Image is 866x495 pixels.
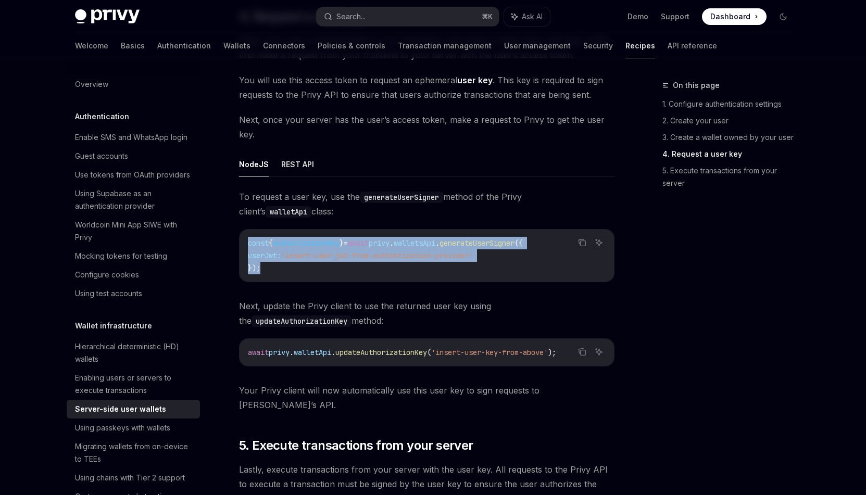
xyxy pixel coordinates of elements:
a: Configure cookies [67,265,200,284]
span: generateUserSigner [440,238,514,248]
a: Worldcoin Mini App SIWE with Privy [67,215,200,247]
div: Use tokens from OAuth providers [75,169,190,181]
div: Server-side user wallets [75,403,166,415]
span: . [435,238,440,248]
div: Using test accounts [75,287,142,300]
span: . [331,348,335,357]
a: Guest accounts [67,147,200,166]
div: Migrating wallets from on-device to TEEs [75,440,194,465]
img: dark logo [75,9,140,24]
button: Copy the contents from the code block [575,236,589,249]
a: Security [583,33,613,58]
button: Ask AI [504,7,550,26]
button: REST API [281,152,314,176]
a: Using test accounts [67,284,200,303]
a: 5. Execute transactions from your server [662,162,800,192]
a: Overview [67,75,200,94]
div: Guest accounts [75,150,128,162]
span: To request a user key, use the method of the Privy client’s class: [239,189,614,219]
span: . [290,348,294,357]
span: await [348,238,369,248]
code: updateAuthorizationKey [252,315,352,327]
code: walletApi [266,206,311,218]
a: Welcome [75,33,108,58]
span: walletApi [294,348,331,357]
a: Connectors [263,33,305,58]
a: Server-side user wallets [67,400,200,418]
button: Toggle dark mode [775,8,792,25]
span: { [269,238,273,248]
span: . [390,238,394,248]
span: ( [427,348,431,357]
div: Hierarchical deterministic (HD) wallets [75,340,194,365]
span: Ask AI [522,11,543,22]
span: const [248,238,269,248]
div: Configure cookies [75,269,139,281]
span: ); [548,348,556,357]
a: Dashboard [702,8,767,25]
a: Enabling users or servers to execute transactions [67,369,200,400]
a: Use tokens from OAuth providers [67,166,200,184]
div: Using Supabase as an authentication provider [75,187,194,212]
a: Using passkeys with wallets [67,418,200,437]
div: Using chains with Tier 2 support [75,472,185,484]
a: 1. Configure authentication settings [662,96,800,112]
span: ⌘ K [482,12,493,21]
a: Enable SMS and WhatsApp login [67,128,200,147]
span: You will use this access token to request an ephemeral . This key is required to sign requests to... [239,73,614,102]
button: Ask AI [592,236,606,249]
span: updateAuthorizationKey [335,348,427,357]
h5: Authentication [75,110,129,123]
a: Policies & controls [318,33,385,58]
span: privy [269,348,290,357]
a: Mocking tokens for testing [67,247,200,265]
code: generateUserSigner [360,192,443,203]
a: Transaction management [398,33,492,58]
span: }); [248,263,260,273]
a: user key [457,75,493,86]
span: = [344,238,348,248]
a: 3. Create a wallet owned by your user [662,129,800,146]
span: } [340,238,344,248]
a: Recipes [625,33,655,58]
span: Next, update the Privy client to use the returned user key using the method: [239,299,614,328]
a: Using Supabase as an authentication provider [67,184,200,215]
a: Basics [121,33,145,58]
a: Migrating wallets from on-device to TEEs [67,437,200,468]
div: Search... [336,10,366,23]
span: userJwt: [248,251,281,260]
a: 2. Create your user [662,112,800,129]
button: NodeJS [239,152,269,176]
span: walletsApi [394,238,435,248]
div: Enable SMS and WhatsApp login [75,131,187,144]
span: privy [369,238,390,248]
div: Worldcoin Mini App SIWE with Privy [75,219,194,244]
a: 4. Request a user key [662,146,800,162]
div: Mocking tokens for testing [75,250,167,262]
button: Search...⌘K [317,7,499,26]
span: 'insert-user-key-from-above' [431,348,548,357]
a: API reference [668,33,717,58]
span: authorizationKey [273,238,340,248]
div: Using passkeys with wallets [75,422,170,434]
span: 5. Execute transactions from your server [239,437,473,454]
a: Using chains with Tier 2 support [67,468,200,487]
a: Authentication [157,33,211,58]
button: Copy the contents from the code block [575,345,589,359]
a: Support [661,11,689,22]
span: On this page [673,79,720,92]
span: await [248,348,269,357]
a: Demo [627,11,648,22]
span: ({ [514,238,523,248]
a: Hierarchical deterministic (HD) wallets [67,337,200,369]
button: Ask AI [592,345,606,359]
span: Your Privy client will now automatically use this user key to sign requests to [PERSON_NAME]’s API. [239,383,614,412]
div: Enabling users or servers to execute transactions [75,372,194,397]
h5: Wallet infrastructure [75,320,152,332]
a: Wallets [223,33,250,58]
a: User management [504,33,571,58]
div: Overview [75,78,108,91]
span: 'insert-user-jwt-from-authentication-provider' [281,251,473,260]
span: Next, once your server has the user’s access token, make a request to Privy to get the user key. [239,112,614,142]
span: Dashboard [710,11,750,22]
